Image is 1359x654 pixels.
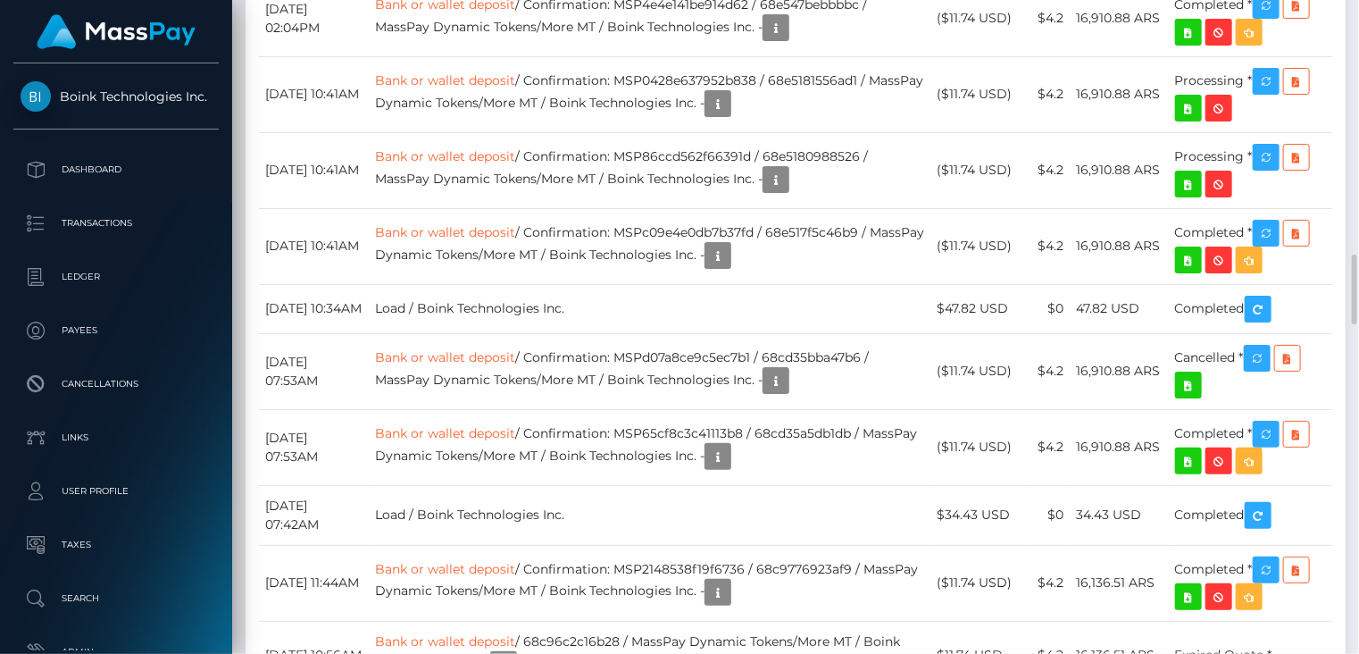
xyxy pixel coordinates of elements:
a: Bank or wallet deposit [375,148,515,164]
a: Payees [13,308,219,353]
p: Payees [21,317,212,344]
img: MassPay Logo [37,14,196,49]
td: 16,910.88 ARS [1071,208,1169,284]
td: ($11.74 USD) [930,208,1024,284]
p: Search [21,585,212,612]
p: Dashboard [21,156,212,183]
a: Bank or wallet deposit [375,561,515,577]
td: ($11.74 USD) [930,333,1024,409]
a: Bank or wallet deposit [375,224,515,240]
td: $4.2 [1025,409,1071,485]
td: Completed * [1169,409,1332,485]
a: Bank or wallet deposit [375,349,515,365]
p: Transactions [21,210,212,237]
td: [DATE] 07:53AM [259,409,369,485]
td: 16,910.88 ARS [1071,333,1169,409]
td: $0 [1025,284,1071,333]
td: ($11.74 USD) [930,132,1024,208]
td: 16,910.88 ARS [1071,132,1169,208]
a: Transactions [13,201,219,246]
td: [DATE] 10:41AM [259,132,369,208]
a: Search [13,576,219,621]
td: Completed * [1169,208,1332,284]
td: / Confirmation: MSP0428e637952b838 / 68e5181556ad1 / MassPay Dynamic Tokens/More MT / Boink Techn... [369,56,930,132]
td: [DATE] 07:53AM [259,333,369,409]
span: Boink Technologies Inc. [13,88,219,105]
td: [DATE] 10:34AM [259,284,369,333]
a: User Profile [13,469,219,514]
td: $4.2 [1025,208,1071,284]
td: $34.43 USD [930,485,1024,545]
td: 16,136.51 ARS [1071,545,1169,621]
a: Links [13,415,219,460]
td: $4.2 [1025,333,1071,409]
td: / Confirmation: MSP2148538f19f6736 / 68c9776923af9 / MassPay Dynamic Tokens/More MT / Boink Techn... [369,545,930,621]
td: Processing * [1169,132,1332,208]
td: Load / Boink Technologies Inc. [369,485,930,545]
p: Links [21,424,212,451]
td: $47.82 USD [930,284,1024,333]
td: / Confirmation: MSPd07a8ce9c5ec7b1 / 68cd35bba47b6 / MassPay Dynamic Tokens/More MT / Boink Techn... [369,333,930,409]
a: Taxes [13,523,219,567]
td: ($11.74 USD) [930,409,1024,485]
p: Cancellations [21,371,212,398]
td: / Confirmation: MSP86ccd562f66391d / 68e5180988526 / MassPay Dynamic Tokens/More MT / Boink Techn... [369,132,930,208]
a: Bank or wallet deposit [375,425,515,441]
a: Dashboard [13,147,219,192]
td: $4.2 [1025,545,1071,621]
td: Completed [1169,485,1332,545]
td: [DATE] 07:42AM [259,485,369,545]
td: Completed [1169,284,1332,333]
a: Ledger [13,255,219,299]
td: Load / Boink Technologies Inc. [369,284,930,333]
td: [DATE] 10:41AM [259,208,369,284]
a: Bank or wallet deposit [375,633,515,650]
td: 16,910.88 ARS [1071,409,1169,485]
td: Cancelled * [1169,333,1332,409]
td: ($11.74 USD) [930,56,1024,132]
p: Ledger [21,264,212,290]
p: Taxes [21,532,212,558]
td: Completed * [1169,545,1332,621]
a: Cancellations [13,362,219,407]
td: 47.82 USD [1071,284,1169,333]
td: $4.2 [1025,132,1071,208]
td: / Confirmation: MSP65cf8c3c41113b8 / 68cd35a5db1db / MassPay Dynamic Tokens/More MT / Boink Techn... [369,409,930,485]
a: Bank or wallet deposit [375,72,515,88]
td: $4.2 [1025,56,1071,132]
td: 16,910.88 ARS [1071,56,1169,132]
td: $0 [1025,485,1071,545]
td: ($11.74 USD) [930,545,1024,621]
p: User Profile [21,478,212,505]
td: / Confirmation: MSPc09e4e0db7b37fd / 68e517f5c46b9 / MassPay Dynamic Tokens/More MT / Boink Techn... [369,208,930,284]
td: [DATE] 10:41AM [259,56,369,132]
td: Processing * [1169,56,1332,132]
img: Boink Technologies Inc. [21,81,51,112]
td: 34.43 USD [1071,485,1169,545]
td: [DATE] 11:44AM [259,545,369,621]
